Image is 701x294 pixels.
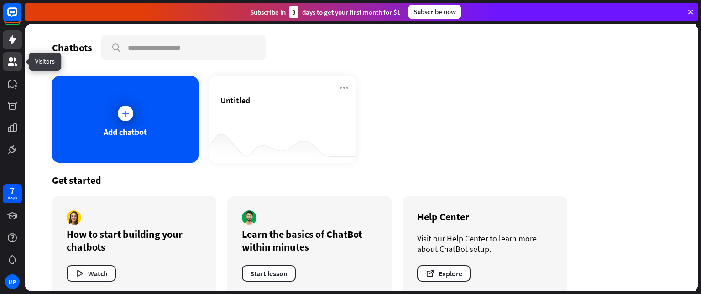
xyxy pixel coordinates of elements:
[52,41,92,54] div: Chatbots
[417,210,552,223] div: Help Center
[67,228,202,253] div: How to start building your chatbots
[104,127,147,137] div: Add chatbot
[289,6,298,18] div: 3
[408,5,461,19] div: Subscribe now
[67,210,81,225] img: author
[10,187,15,195] div: 7
[7,4,35,31] button: Open LiveChat chat widget
[242,228,377,253] div: Learn the basics of ChatBot within minutes
[67,265,116,282] button: Watch
[417,233,552,254] div: Visit our Help Center to learn more about ChatBot setup.
[250,6,401,18] div: Subscribe in days to get your first month for $1
[52,174,671,187] div: Get started
[5,274,20,289] div: MP
[417,265,471,282] button: Explore
[3,184,22,203] a: 7 days
[242,265,296,282] button: Start lesson
[8,195,17,201] div: days
[242,210,256,225] img: author
[220,95,250,106] span: Untitled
